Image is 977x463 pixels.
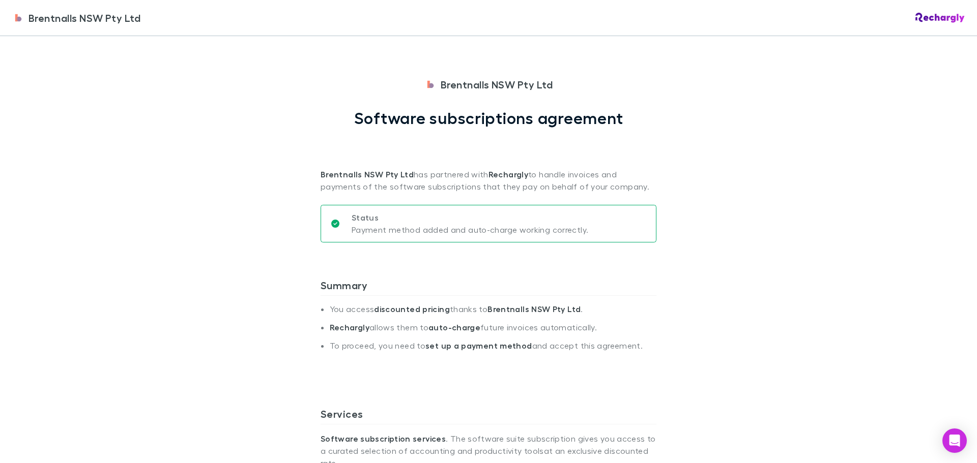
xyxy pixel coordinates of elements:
[330,304,656,322] li: You access thanks to .
[330,322,656,341] li: allows them to future invoices automatically.
[330,341,656,359] li: To proceed, you need to and accept this agreement.
[352,211,588,224] p: Status
[354,108,623,128] h1: Software subscriptions agreement
[321,128,656,193] p: has partnered with to handle invoices and payments of the software subscriptions that they pay on...
[352,224,588,236] p: Payment method added and auto-charge working correctly.
[942,428,967,453] div: Open Intercom Messenger
[321,169,414,179] strong: Brentnalls NSW Pty Ltd
[321,279,656,295] h3: Summary
[330,322,369,332] strong: Rechargly
[321,408,656,424] h3: Services
[28,10,140,25] span: Brentnalls NSW Pty Ltd
[12,12,24,24] img: Brentnalls NSW Pty Ltd's Logo
[425,341,532,351] strong: set up a payment method
[489,169,528,179] strong: Rechargly
[915,13,965,23] img: Rechargly Logo
[321,434,446,444] strong: Software subscription services
[428,322,480,332] strong: auto-charge
[424,78,437,90] img: Brentnalls NSW Pty Ltd's Logo
[441,77,553,92] span: Brentnalls NSW Pty Ltd
[487,304,581,314] strong: Brentnalls NSW Pty Ltd
[374,304,450,314] strong: discounted pricing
